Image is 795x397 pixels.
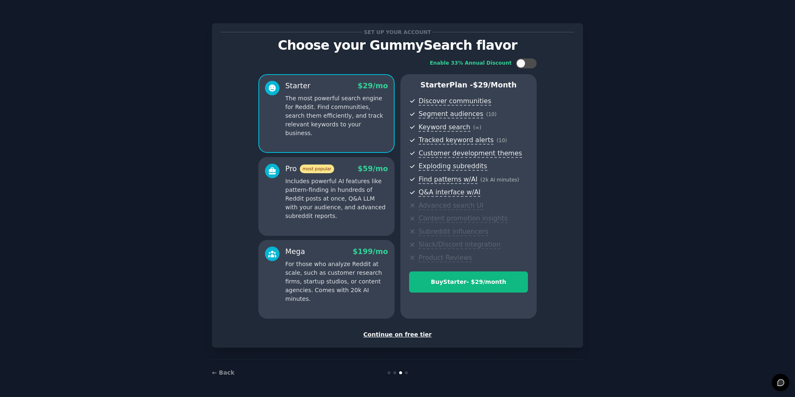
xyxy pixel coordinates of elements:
span: most popular [300,165,335,173]
span: Content promotion insights [419,214,508,223]
div: Enable 33% Annual Discount [430,60,512,67]
span: Find patterns w/AI [419,175,477,184]
div: Pro [285,164,334,174]
span: $ 59 /mo [358,165,388,173]
span: Set up your account [363,28,433,36]
button: BuyStarter- $29/month [409,271,528,293]
span: Advanced search UI [419,201,483,210]
p: For those who analyze Reddit at scale, such as customer research firms, startup studios, or conte... [285,260,388,303]
span: Subreddit influencers [419,228,488,236]
span: ( 2k AI minutes ) [480,177,519,183]
span: Exploding subreddits [419,162,487,171]
span: Customer development themes [419,149,522,158]
span: Product Reviews [419,254,472,262]
p: Choose your GummySearch flavor [221,38,574,53]
p: Starter Plan - [409,80,528,90]
span: Segment audiences [419,110,483,119]
p: Includes powerful AI features like pattern-finding in hundreds of Reddit posts at once, Q&A LLM w... [285,177,388,220]
span: $ 199 /mo [353,247,388,256]
span: $ 29 /mo [358,82,388,90]
div: Mega [285,247,305,257]
div: Starter [285,81,311,91]
p: The most powerful search engine for Reddit. Find communities, search them efficiently, and track ... [285,94,388,138]
span: $ 29 /month [473,81,517,89]
span: Keyword search [419,123,470,132]
span: Q&A interface w/AI [419,188,480,197]
span: Tracked keyword alerts [419,136,494,145]
span: ( 10 ) [486,111,496,117]
div: Buy Starter - $ 29 /month [410,278,528,286]
span: ( 10 ) [496,138,507,143]
span: ( ∞ ) [473,125,482,131]
div: Continue on free tier [221,330,574,339]
a: ← Back [212,369,234,376]
span: Discover communities [419,97,491,106]
span: Slack/Discord integration [419,240,501,249]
